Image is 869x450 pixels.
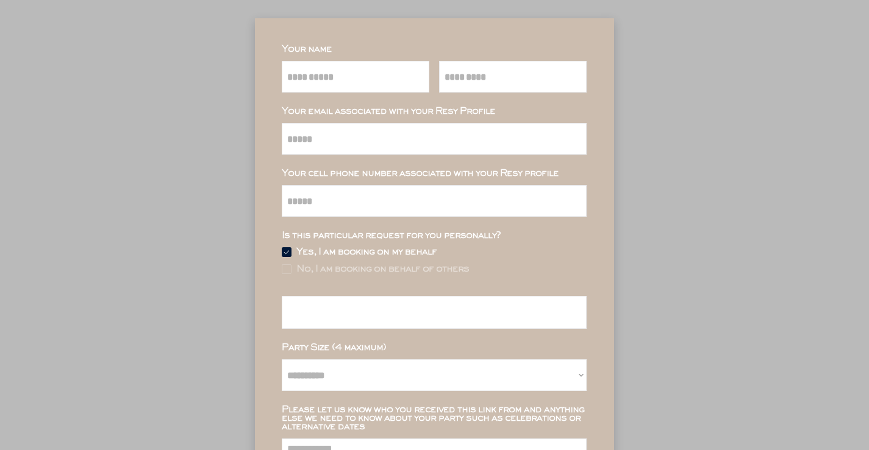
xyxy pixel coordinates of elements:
[282,45,587,54] div: Your name
[296,265,469,273] div: No, I am booking on behalf of others
[282,107,587,116] div: Your email associated with your Resy Profile
[296,248,437,256] div: Yes, I am booking on my behalf
[282,169,587,178] div: Your cell phone number associated with your Resy profile
[282,247,291,257] img: Group%2048096532.svg
[282,264,291,274] img: Rectangle%20315%20%281%29.svg
[282,231,587,240] div: Is this particular request for you personally?
[282,343,587,352] div: Party Size (4 maximum)
[282,406,587,431] div: Please let us know who you received this link from and anything else we need to know about your p...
